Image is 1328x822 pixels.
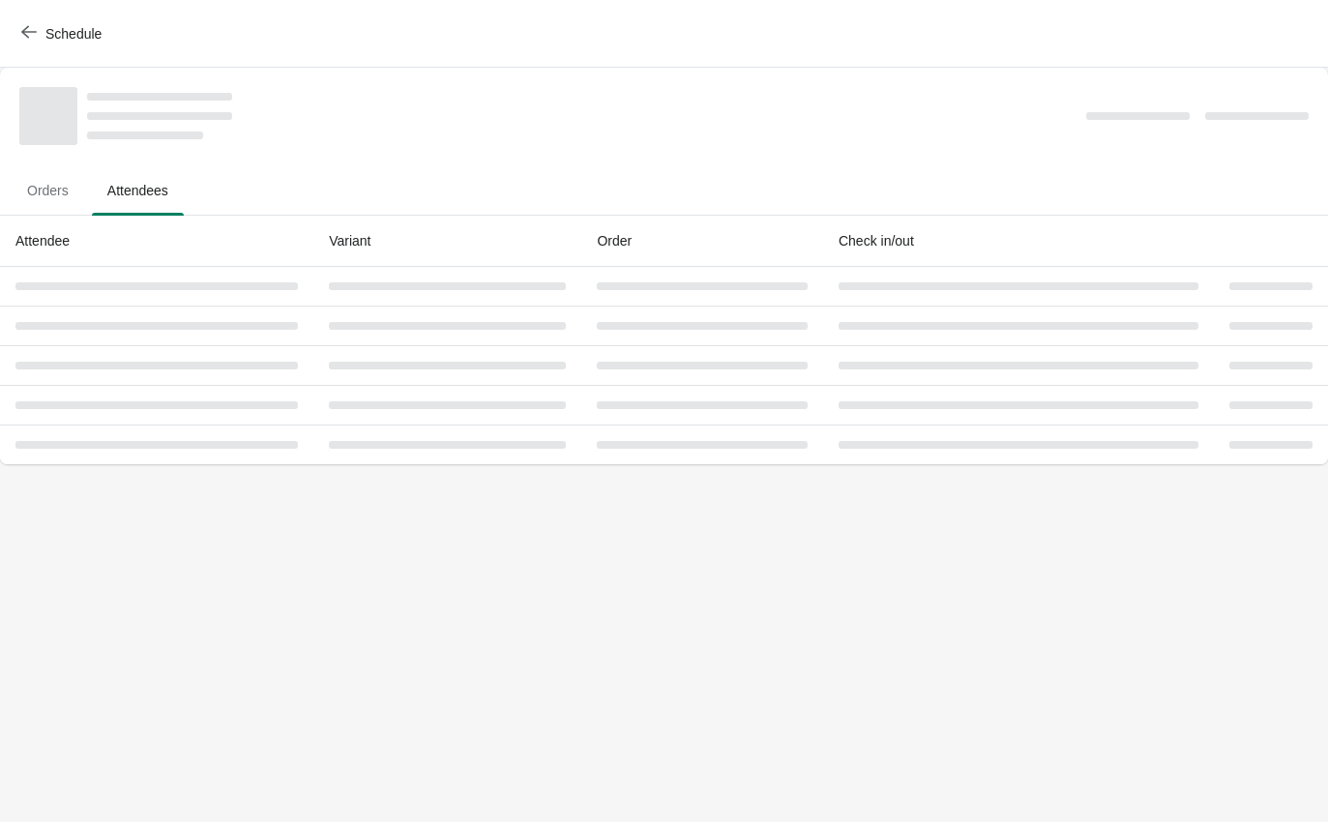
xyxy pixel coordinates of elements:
[823,216,1214,267] th: Check in/out
[12,173,84,208] span: Orders
[10,16,117,51] button: Schedule
[581,216,823,267] th: Order
[92,173,184,208] span: Attendees
[45,26,102,42] span: Schedule
[313,216,581,267] th: Variant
